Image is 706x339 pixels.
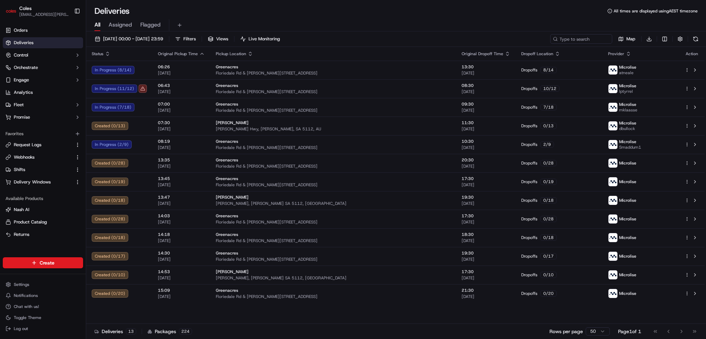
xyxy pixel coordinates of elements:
span: Greenacres [216,157,238,163]
button: Fleet [3,99,83,110]
button: Settings [3,280,83,289]
span: Microlise [619,272,636,278]
span: Shifts [14,167,25,173]
span: [DATE] [462,70,510,76]
span: Product Catalog [14,219,47,225]
button: Returns [3,229,83,240]
span: 08:19 [158,139,205,144]
span: Pylon [69,117,83,122]
span: [DATE] [158,145,205,150]
span: [DATE] 00:00 - [DATE] 23:59 [103,36,163,42]
span: Nash AI [14,207,29,213]
input: Got a question? Start typing here... [18,44,124,52]
span: Greenacres [216,139,238,144]
button: Chat with us! [3,302,83,311]
a: Shifts [6,167,72,173]
span: 07:30 [158,120,205,126]
div: 💻 [58,101,64,106]
span: [DATE] [462,126,510,132]
span: Engage [14,77,29,83]
div: Page 1 of 1 [618,328,641,335]
a: 📗Knowledge Base [4,97,56,110]
span: 08:30 [462,83,510,88]
span: 14:53 [158,269,205,275]
span: Dropoffs [521,160,537,166]
span: Dropoffs [521,198,537,203]
span: [DATE] [462,238,510,243]
span: 13:45 [158,176,205,181]
span: 14:30 [158,250,205,256]
img: microlise_logo.jpeg [608,270,617,279]
span: Request Logs [14,142,41,148]
span: All times are displayed using AEST timezone [614,8,698,14]
span: lptyrrel [619,89,636,94]
div: Packages [148,328,192,335]
span: 13:47 [158,195,205,200]
button: Delivery Windows [3,177,83,188]
div: 0 / 18 [540,235,557,241]
span: 18:30 [462,232,510,237]
img: microlise_logo.jpeg [608,66,617,74]
span: Original Pickup Time [158,51,198,57]
span: Floriedale Rd & [PERSON_NAME][STREET_ADDRESS] [216,182,451,188]
span: Microlise [619,179,636,185]
img: Nash [7,7,21,21]
span: Microlise [619,253,636,259]
img: 1736555255976-a54dd68f-1ca7-489b-9aae-adbdc363a1c4 [7,66,19,78]
span: Analytics [14,89,33,96]
span: Live Monitoring [249,36,280,42]
span: Orders [14,27,28,33]
span: Floriedale Rd & [PERSON_NAME][STREET_ADDRESS] [216,145,451,150]
span: Floriedale Rd & [PERSON_NAME][STREET_ADDRESS] [216,70,451,76]
button: [DATE] 00:00 - [DATE] 23:59 [92,34,166,44]
div: 0 / 10 [540,272,557,278]
span: [PERSON_NAME] Hwy, [PERSON_NAME], SA 5112, AU [216,126,451,132]
button: Views [205,34,231,44]
img: microlise_logo.jpeg [608,196,617,205]
a: Analytics [3,87,83,98]
span: [DATE] [462,108,510,113]
span: Microlise [619,139,636,144]
img: microlise_logo.jpeg [608,84,617,93]
div: 10 / 12 [540,86,559,92]
span: [DATE] [462,145,510,150]
span: Toggle Theme [14,315,41,320]
span: [DATE] [158,108,205,113]
span: Floriedale Rd & [PERSON_NAME][STREET_ADDRESS] [216,163,451,169]
button: Live Monitoring [237,34,283,44]
span: [DATE] [462,294,510,299]
span: [PERSON_NAME] [216,269,249,275]
span: 21:30 [462,288,510,293]
div: 0 / 19 [540,179,557,185]
span: 10:30 [462,139,510,144]
span: 11:30 [462,120,510,126]
span: Settings [14,282,29,287]
span: 14:03 [158,213,205,219]
span: Floriedale Rd & [PERSON_NAME][STREET_ADDRESS] [216,257,451,262]
a: Nash AI [6,207,80,213]
img: microlise_logo.jpeg [608,121,617,130]
span: 09:30 [462,101,510,107]
span: 15:09 [158,288,205,293]
span: [DATE] [158,257,205,262]
span: [DATE] [158,275,205,281]
img: microlise_logo.jpeg [608,233,617,242]
button: Start new chat [117,68,125,76]
span: 17:30 [462,269,510,275]
span: mklaasse [619,107,637,113]
span: Fleet [14,102,24,108]
a: Returns [6,231,80,238]
span: Orchestrate [14,64,38,71]
span: 06:26 [158,64,205,70]
span: Greenacres [216,213,238,219]
span: [DATE] [462,275,510,281]
button: Filters [172,34,199,44]
span: 17:30 [462,213,510,219]
span: Dropoffs [521,67,537,73]
span: Delivery Windows [14,179,51,185]
span: Dropoffs [521,235,537,240]
span: atneale [619,70,636,76]
div: 0 / 20 [540,290,557,297]
span: Dropoffs [521,253,537,259]
button: Nash AI [3,204,83,215]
